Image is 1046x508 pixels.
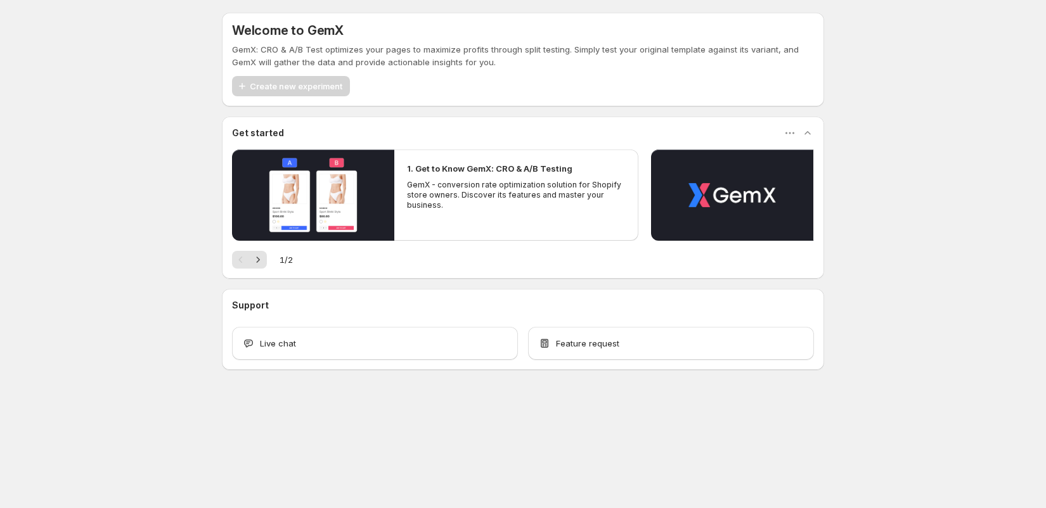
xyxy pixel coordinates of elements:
nav: Pagination [232,251,267,269]
p: GemX - conversion rate optimization solution for Shopify store owners. Discover its features and ... [407,180,625,210]
h2: 1. Get to Know GemX: CRO & A/B Testing [407,162,572,175]
h3: Support [232,299,269,312]
p: GemX: CRO & A/B Test optimizes your pages to maximize profits through split testing. Simply test ... [232,43,814,68]
button: Play video [232,149,394,241]
span: Live chat [260,337,296,350]
h5: Welcome to GemX [232,23,344,38]
span: Feature request [556,337,619,350]
button: Play video [651,149,813,241]
span: 1 / 2 [280,253,293,266]
h3: Get started [232,127,284,139]
button: Next [249,251,267,269]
